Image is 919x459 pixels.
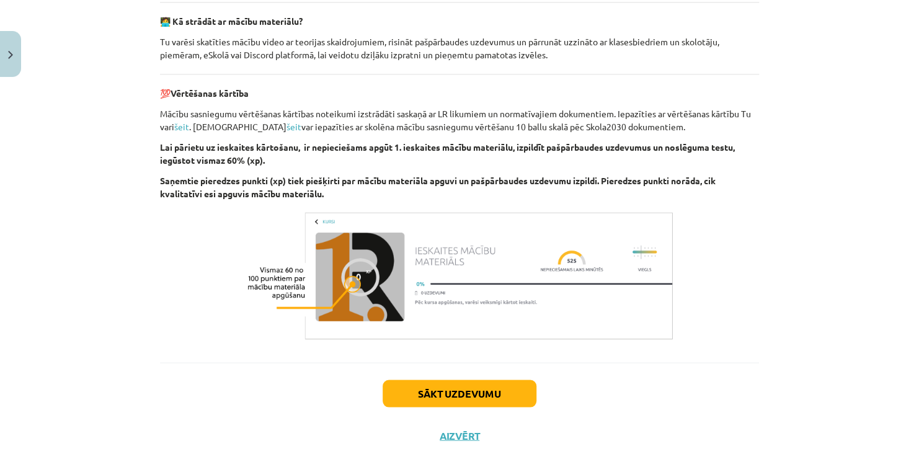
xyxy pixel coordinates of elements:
a: šeit [174,121,189,132]
strong: Saņemtie pieredzes punkti (xp) tiek piešķirti par mācību materiāla apguvi un pašpārbaudes uzdevum... [160,175,716,199]
b: Vērtēšanas kārtība [171,87,249,99]
strong: Lai pārietu uz ieskaites kārtošanu, ir nepieciešams apgūt 1. ieskaites mācību materiālu, izpildīt... [160,141,735,166]
img: icon-close-lesson-0947bae3869378f0d4975bcd49f059093ad1ed9edebbc8119c70593378902aed.svg [8,51,13,59]
a: šeit [286,121,301,132]
strong: 🧑‍💻 Kā strādāt ar mācību materiālu? [160,16,303,27]
p: 💯 [160,87,759,100]
p: Mācību sasniegumu vērtēšanas kārtības noteikumi izstrādāti saskaņā ar LR likumiem un normatīvajie... [160,107,759,133]
button: Aizvērt [436,429,483,442]
p: Tu varēsi skatīties mācību video ar teorijas skaidrojumiem, risināt pašpārbaudes uzdevumus un pār... [160,35,759,61]
button: Sākt uzdevumu [383,380,536,407]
